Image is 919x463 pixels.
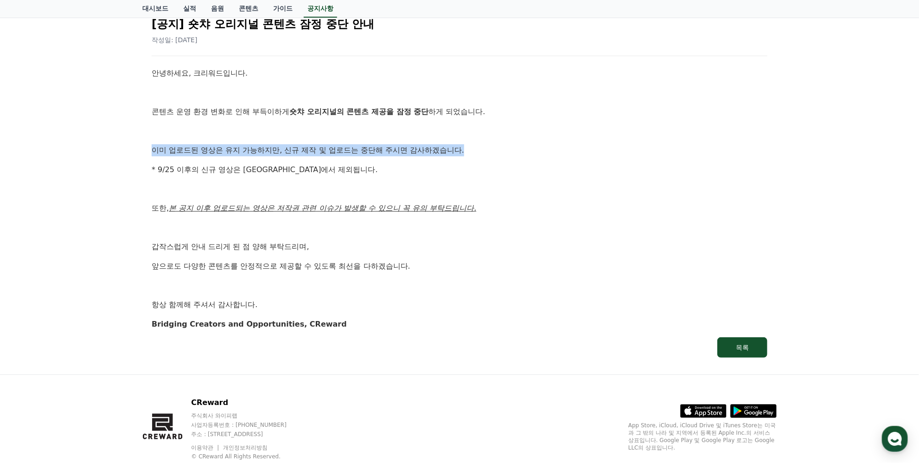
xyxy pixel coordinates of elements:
[152,67,767,79] p: 안녕하세요, 크리워드입니다.
[152,144,767,156] p: 이미 업로드된 영상은 유지 가능하지만, 신규 제작 및 업로드는 중단해 주시면 감사하겠습니다.
[152,202,767,214] p: 또한,
[169,204,476,212] u: 본 공지 이후 업로드되는 영상은 저작권 관련 이슈가 발생할 수 있으니 꼭 유의 부탁드립니다.
[191,412,304,419] p: 주식회사 와이피랩
[152,17,767,32] h2: [공지] 숏챠 오리지널 콘텐츠 잠정 중단 안내
[3,294,61,317] a: 홈
[152,337,767,358] a: 목록
[152,164,767,176] p: * 9/25 이후의 신규 영상은 [GEOGRAPHIC_DATA]에서 제외됩니다.
[152,36,198,44] span: 작성일: [DATE]
[191,421,304,429] p: 사업자등록번호 : [PHONE_NUMBER]
[29,308,35,315] span: 홈
[120,294,178,317] a: 설정
[191,453,304,460] p: © CReward All Rights Reserved.
[289,107,428,116] strong: 숏챠 오리지널의 콘텐츠 제공을 잠정 중단
[152,106,767,118] p: 콘텐츠 운영 환경 변화로 인해 부득이하게 하게 되었습니다.
[143,308,154,315] span: 설정
[85,309,96,316] span: 대화
[223,444,268,451] a: 개인정보처리방침
[191,431,304,438] p: 주소 : [STREET_ADDRESS]
[191,397,304,408] p: CReward
[736,343,749,352] div: 목록
[152,260,767,272] p: 앞으로도 다양한 콘텐츠를 안정적으로 제공할 수 있도록 최선을 다하겠습니다.
[152,299,767,311] p: 항상 함께해 주셔서 감사합니다.
[152,320,347,328] strong: Bridging Creators and Opportunities, CReward
[152,241,767,253] p: 갑작스럽게 안내 드리게 된 점 양해 부탁드리며,
[61,294,120,317] a: 대화
[191,444,220,451] a: 이용약관
[628,422,777,451] p: App Store, iCloud, iCloud Drive 및 iTunes Store는 미국과 그 밖의 나라 및 지역에서 등록된 Apple Inc.의 서비스 상표입니다. Goo...
[717,337,767,358] button: 목록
